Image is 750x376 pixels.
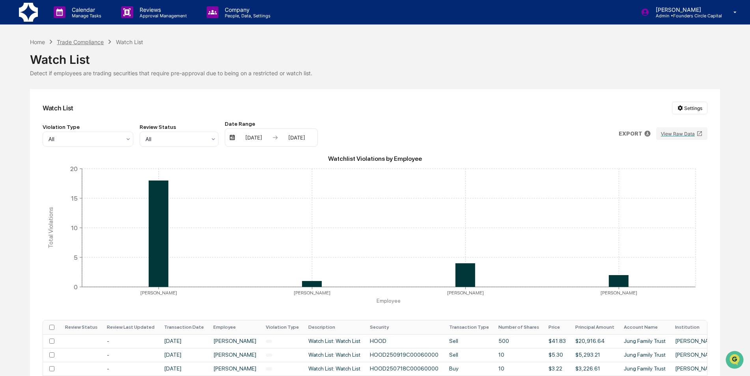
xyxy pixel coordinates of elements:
p: Manage Tasks [65,13,105,19]
tspan: Employee [377,298,401,304]
tspan: 20 [70,165,78,172]
button: Settings [672,102,707,114]
td: Sell [444,334,494,348]
div: Violation Type [43,124,133,130]
td: Watch List: Watch List [304,348,365,362]
img: calendar [229,134,235,141]
div: Start new chat [27,60,129,68]
div: We're available if you need us! [27,68,100,74]
img: arrow right [272,134,278,141]
td: 10 [494,348,544,362]
p: Admin • Founders Circle Capital [649,13,722,19]
tspan: [PERSON_NAME] [601,290,637,296]
td: Jung Family Trust [619,348,670,362]
td: - [102,362,159,376]
th: Violation Type [261,320,304,334]
p: How can we help? [8,17,144,29]
span: Data Lookup [16,114,50,122]
button: Start new chat [134,63,144,72]
th: Principal Amount [571,320,619,334]
td: Jung Family Trust [619,362,670,376]
tspan: [PERSON_NAME] [294,290,330,296]
td: $5,293.21 [571,348,619,362]
div: Detect if employees are trading securities that require pre-approval due to being on a restricted... [30,70,720,76]
a: 🔎Data Lookup [5,111,53,125]
div: 🖐️ [8,100,14,106]
div: Trade Compliance [57,39,104,45]
td: - [102,334,159,348]
div: [DATE] [237,134,271,141]
tspan: 15 [71,194,78,202]
th: Price [544,320,571,334]
th: Transaction Date [159,320,209,334]
p: Company [218,6,274,13]
tspan: 10 [71,224,78,231]
p: Calendar [65,6,105,13]
div: Watch List [43,104,73,112]
div: 🔎 [8,115,14,121]
td: $5.30 [544,348,571,362]
td: [DATE] [159,334,209,348]
a: 🖐️Preclearance [5,96,54,110]
th: Description [304,320,365,334]
td: Watch List: Watch List [304,362,365,376]
div: [DATE] [280,134,313,141]
td: Sell [444,348,494,362]
tspan: [PERSON_NAME] [447,290,484,296]
td: Buy [444,362,494,376]
td: [PERSON_NAME] [209,348,261,362]
tspan: [PERSON_NAME] [140,290,177,296]
button: View Raw Data [656,127,707,140]
td: Watch List: Watch List [304,334,365,348]
td: - [102,348,159,362]
th: Account Name [619,320,670,334]
span: Pylon [78,134,95,140]
img: logo [19,3,38,22]
iframe: Open customer support [725,350,746,371]
th: Employee [209,320,261,334]
td: $3.22 [544,362,571,376]
th: Review Status [60,320,102,334]
p: Approval Management [133,13,191,19]
td: 10 [494,362,544,376]
span: Preclearance [16,99,51,107]
div: Review Status [140,124,218,130]
p: Reviews [133,6,191,13]
td: [DATE] [159,348,209,362]
td: Jung Family Trust [619,334,670,348]
td: [PERSON_NAME] [209,334,261,348]
div: Watch List [116,39,143,45]
img: 1746055101610-c473b297-6a78-478c-a979-82029cc54cd1 [8,60,22,74]
tspan: 5 [74,253,78,261]
div: Home [30,39,45,45]
td: HOOD250919C00060000 [365,348,444,362]
p: EXPORT [619,130,642,137]
td: HOOD [365,334,444,348]
td: 500 [494,334,544,348]
td: HOOD250718C00060000 [365,362,444,376]
tspan: 0 [74,283,78,290]
p: People, Data, Settings [218,13,274,19]
th: Security [365,320,444,334]
th: Transaction Type [444,320,494,334]
td: $3,226.61 [571,362,619,376]
a: 🗄️Attestations [54,96,101,110]
p: [PERSON_NAME] [649,6,722,13]
td: $41.83 [544,334,571,348]
td: [PERSON_NAME] [209,362,261,376]
th: Review Last Updated [102,320,159,334]
td: [DATE] [159,362,209,376]
td: $20,916.64 [571,334,619,348]
text: Watchlist Violations by Employee [328,155,422,162]
th: Number of Shares [494,320,544,334]
span: Attestations [65,99,98,107]
a: Powered byPylon [56,133,95,140]
div: 🗄️ [57,100,63,106]
div: Date Range [225,121,318,127]
div: Watch List [30,46,720,67]
tspan: Total Violations [47,207,54,248]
